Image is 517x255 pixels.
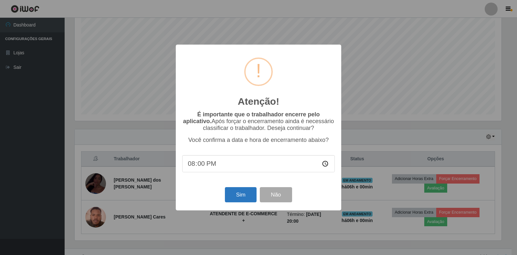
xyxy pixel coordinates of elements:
p: Após forçar o encerramento ainda é necessário classificar o trabalhador. Deseja continuar? [182,111,335,132]
button: Sim [225,187,256,202]
button: Não [260,187,292,202]
b: É importante que o trabalhador encerre pelo aplicativo. [183,111,320,124]
h2: Atenção! [238,96,279,107]
p: Você confirma a data e hora de encerramento abaixo? [182,137,335,143]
